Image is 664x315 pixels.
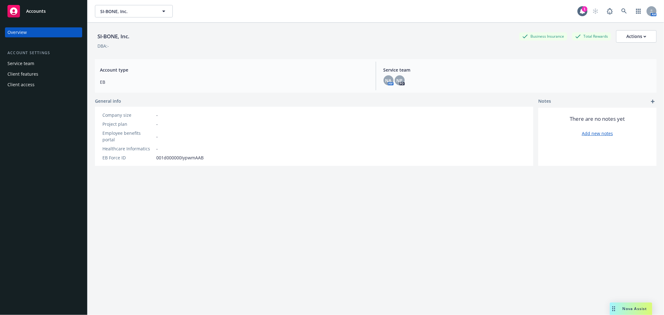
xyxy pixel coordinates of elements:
div: SI-BONE, Inc. [95,32,132,40]
span: Accounts [26,9,46,14]
a: add [649,98,657,105]
span: General info [95,98,121,104]
span: 001d000000IypwmAAB [156,154,204,161]
span: EB [100,79,368,85]
span: - [156,112,158,118]
button: Nova Assist [610,303,652,315]
button: SI-BONE, Inc. [95,5,173,17]
div: Company size [102,112,154,118]
span: Account type [100,67,368,73]
div: Total Rewards [572,32,611,40]
span: There are no notes yet [570,115,625,123]
a: Service team [5,59,82,68]
div: 1 [582,6,587,12]
div: EB Force ID [102,154,154,161]
a: Search [618,5,630,17]
a: Switch app [632,5,645,17]
span: Nova Assist [623,306,647,311]
div: Business Insurance [519,32,567,40]
span: SI-BONE, Inc. [100,8,154,15]
a: Client features [5,69,82,79]
div: Employee benefits portal [102,130,154,143]
button: Actions [616,30,657,43]
a: Report a Bug [604,5,616,17]
div: Drag to move [610,303,618,315]
a: Start snowing [589,5,602,17]
div: Project plan [102,121,154,127]
span: NA [385,77,392,84]
div: DBA: - [97,43,109,49]
span: Notes [538,98,551,105]
a: Client access [5,80,82,90]
a: Overview [5,27,82,37]
span: - [156,145,158,152]
div: Actions [626,31,646,42]
div: Healthcare Informatics [102,145,154,152]
span: - [156,133,158,140]
div: Account settings [5,50,82,56]
div: Overview [7,27,27,37]
div: Client features [7,69,38,79]
div: Client access [7,80,35,90]
a: Accounts [5,2,82,20]
div: Service team [7,59,34,68]
span: Service team [384,67,652,73]
a: Add new notes [582,130,613,137]
span: NP [397,77,403,84]
span: - [156,121,158,127]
